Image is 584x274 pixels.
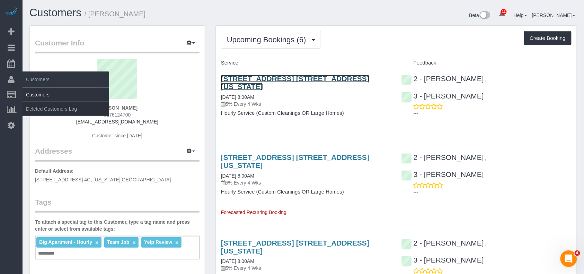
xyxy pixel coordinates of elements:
a: × [175,240,178,246]
button: Upcoming Bookings (6) [221,31,321,49]
span: Customer since [DATE] [92,133,142,138]
h4: Hourly Service (Custom Cleanings OR Large Homes) [221,189,391,195]
a: [STREET_ADDRESS] [STREET_ADDRESS][US_STATE] [221,153,369,169]
label: To attach a special tag to this Customer, type a tag name and press enter or select from availabl... [35,219,200,232]
span: 4 [575,250,580,256]
a: 2 - [PERSON_NAME] [401,153,484,161]
span: Forecasted Recurring Booking [221,209,286,215]
label: Default Address: [35,168,74,174]
a: Customers [23,88,109,102]
legend: Tags [35,197,200,213]
ul: Customers [23,87,109,116]
p: 5% Every 4 Wks [221,101,391,108]
a: 12 [495,7,509,22]
span: , [485,155,487,161]
a: [STREET_ADDRESS] [STREET_ADDRESS][US_STATE] [221,75,369,91]
span: Big Apartment - Hourly [39,239,92,245]
span: Yelp Review [144,239,172,245]
a: Help [514,12,527,18]
span: Upcoming Bookings (6) [227,35,310,44]
legend: Customer Info [35,38,200,53]
span: [STREET_ADDRESS] 4G, [US_STATE][GEOGRAPHIC_DATA] [35,177,171,182]
span: Team Job [107,239,129,245]
small: / [PERSON_NAME] [85,10,146,18]
a: [DATE] 8:00AM [221,94,254,100]
p: --- [414,189,572,196]
p: --- [414,110,572,117]
a: [DATE] 8:00AM [221,173,254,179]
img: Automaid Logo [4,7,18,17]
a: [PERSON_NAME] [532,12,575,18]
a: [STREET_ADDRESS] [STREET_ADDRESS][US_STATE] [221,239,369,255]
img: New interface [479,11,490,20]
a: 3 - [PERSON_NAME] [401,170,484,178]
a: Beta [469,12,491,18]
h4: Feedback [401,60,572,66]
span: Customers [23,71,109,87]
span: 12 [501,9,507,15]
a: 3 - [PERSON_NAME] [401,256,484,264]
span: , [485,77,487,82]
a: 2 - [PERSON_NAME] [401,239,484,247]
a: × [95,240,98,246]
a: × [132,240,135,246]
iframe: Intercom live chat [560,250,577,267]
a: [DATE] 8:00AM [221,258,254,264]
strong: [PERSON_NAME] [97,105,138,111]
a: Deleted Customers Log [23,102,109,116]
button: Create Booking [524,31,572,45]
h4: Hourly Service (Custom Cleanings OR Large Homes) [221,110,391,116]
span: , [485,241,487,247]
a: 3 - [PERSON_NAME] [401,92,484,100]
a: [EMAIL_ADDRESS][DOMAIN_NAME] [76,119,158,125]
p: 5% Every 4 Wks [221,265,391,272]
a: 2 - [PERSON_NAME] [401,75,484,83]
h4: Service [221,60,391,66]
p: 5% Every 4 Wks [221,179,391,186]
span: 9176124700 [104,112,131,118]
a: Customers [29,7,81,19]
